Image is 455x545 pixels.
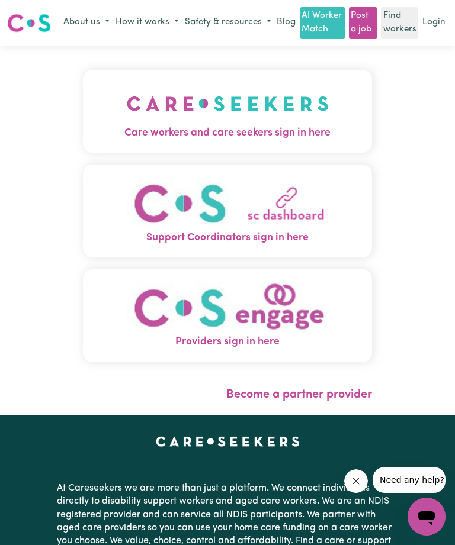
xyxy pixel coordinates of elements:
button: Safety & resources [182,13,274,33]
a: Post a job [349,7,377,39]
a: Login [420,14,448,32]
span: Providers sign in here [83,334,372,350]
iframe: Message from company [373,467,446,493]
button: How it works [113,13,182,33]
a: Find workers [381,7,418,39]
button: Care workers and care seekers sign in here [83,70,372,153]
a: Blog [274,14,298,32]
button: About us [60,13,113,33]
img: Careseekers logo [7,12,51,34]
a: AI Worker Match [300,7,345,39]
iframe: Close message [344,469,368,493]
span: Care workers and care seekers sign in here [83,125,372,141]
iframe: Button to launch messaging window [408,498,446,536]
a: Careseekers home page [156,437,300,446]
button: Support Coordinators sign in here [83,165,372,257]
a: Become a partner provider [226,389,372,401]
a: Careseekers logo [7,9,51,37]
button: Providers sign in here [83,269,372,362]
span: Support Coordinators sign in here [83,230,372,246]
